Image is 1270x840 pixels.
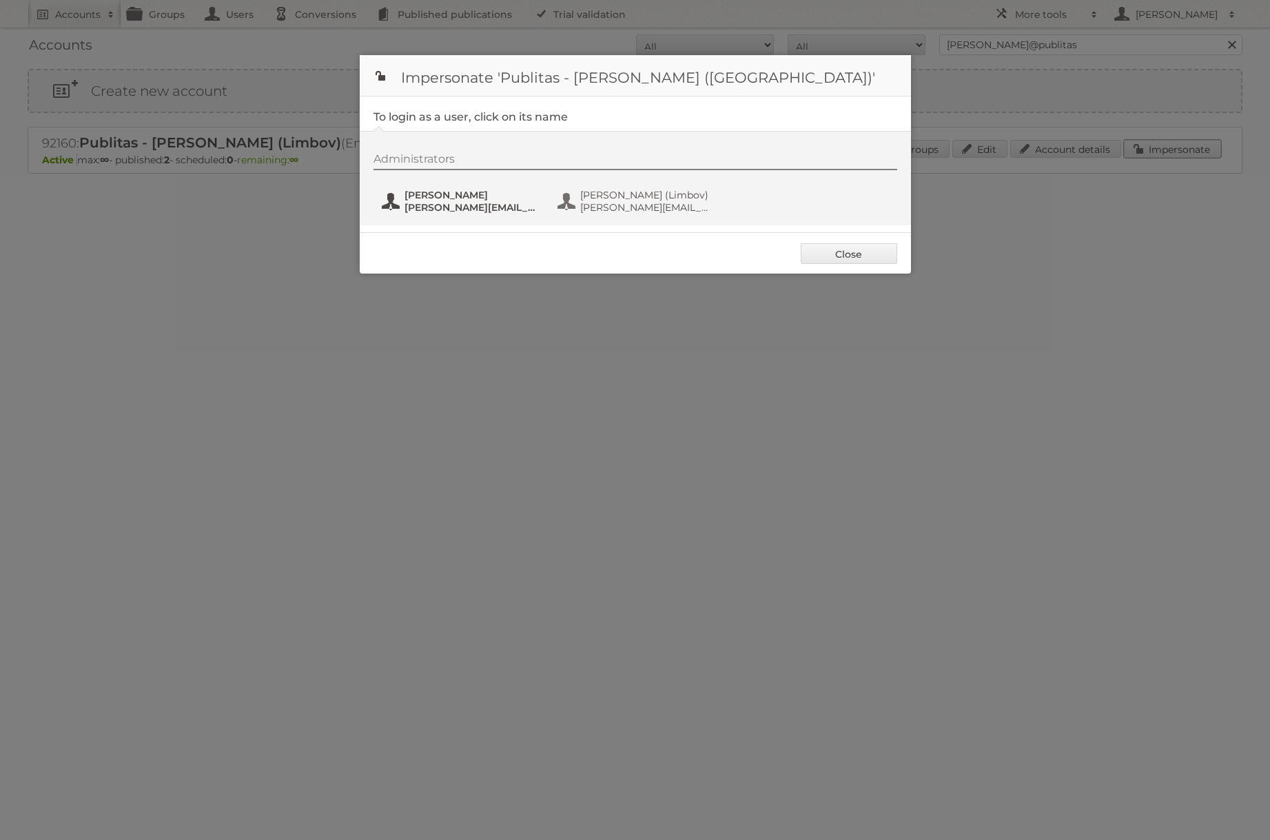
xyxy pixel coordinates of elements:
[373,110,568,123] legend: To login as a user, click on its name
[404,201,538,214] span: [PERSON_NAME][EMAIL_ADDRESS][DOMAIN_NAME]
[801,243,897,264] a: Close
[380,187,542,215] button: [PERSON_NAME] [PERSON_NAME][EMAIL_ADDRESS][DOMAIN_NAME]
[373,152,897,170] div: Administrators
[556,187,718,215] button: [PERSON_NAME] (Limbov) [PERSON_NAME][EMAIL_ADDRESS][DOMAIN_NAME]
[580,201,714,214] span: [PERSON_NAME][EMAIL_ADDRESS][DOMAIN_NAME]
[404,189,538,201] span: [PERSON_NAME]
[360,55,911,96] h1: Impersonate 'Publitas - [PERSON_NAME] ([GEOGRAPHIC_DATA])'
[580,189,714,201] span: [PERSON_NAME] (Limbov)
